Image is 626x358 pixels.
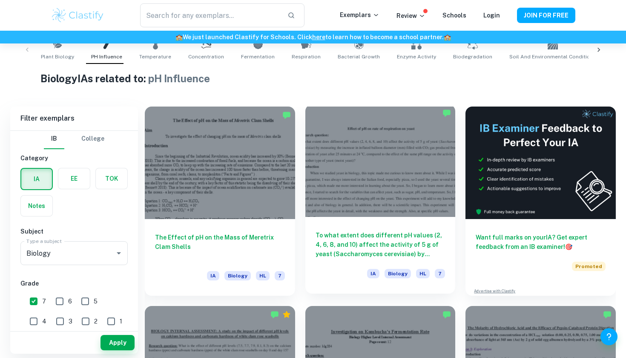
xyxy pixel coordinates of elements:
[91,53,122,61] span: pH Influence
[305,107,456,296] a: To what extent does different pH values (2, 4, 6, 8, and 10) affect the activity of 5 g of yeast ...
[69,317,72,326] span: 3
[10,107,138,130] h6: Filter exemplars
[444,34,451,40] span: 🏫
[81,129,104,149] button: College
[20,279,128,288] h6: Grade
[44,129,64,149] button: IB
[44,129,104,149] div: Filter type choice
[41,53,74,61] span: Plant Biology
[517,8,575,23] button: JOIN FOR FREE
[140,3,281,27] input: Search for any exemplars...
[600,328,617,345] button: Help and Feedback
[148,72,210,84] span: pH Influence
[396,11,425,20] p: Review
[435,269,445,278] span: 7
[20,227,128,236] h6: Subject
[155,233,285,261] h6: The Effect of pH on the Mass of Meretrix Clam Shells
[42,297,46,306] span: 7
[442,310,451,319] img: Marked
[145,107,295,296] a: The Effect of pH on the Mass of Meretrix Clam ShellsIABiologyHL7
[42,317,46,326] span: 4
[385,269,411,278] span: Biology
[175,34,183,40] span: 🏫
[20,153,128,163] h6: Category
[120,317,122,326] span: 1
[292,53,321,61] span: Respiration
[453,53,492,61] span: Biodegradation
[51,7,105,24] img: Clastify logo
[416,269,430,278] span: HL
[282,111,291,119] img: Marked
[338,53,380,61] span: Bacterial Growth
[397,53,436,61] span: Enzyme Activity
[241,53,275,61] span: Fermentation
[340,10,379,20] p: Exemplars
[442,12,466,19] a: Schools
[565,243,572,250] span: 🎯
[224,271,251,280] span: Biology
[21,169,52,189] button: IA
[474,288,515,294] a: Advertise with Clastify
[476,233,606,251] h6: Want full marks on your IA ? Get expert feedback from an IB examiner!
[483,12,500,19] a: Login
[256,271,270,280] span: HL
[68,297,72,306] span: 6
[2,32,624,42] h6: We just launched Clastify for Schools. Click to learn how to become a school partner.
[442,109,451,117] img: Marked
[509,53,596,61] span: Soil and Environmental Conditions
[316,231,445,259] h6: To what extent does different pH values (2, 4, 6, 8, and 10) affect the activity of 5 g of yeast ...
[572,262,606,271] span: Promoted
[312,34,325,40] a: here
[113,247,125,259] button: Open
[58,168,90,189] button: EE
[40,71,586,86] h1: Biology IAs related to:
[603,310,612,319] img: Marked
[367,269,379,278] span: IA
[94,297,98,306] span: 5
[282,310,291,319] div: Premium
[94,317,98,326] span: 2
[101,335,135,350] button: Apply
[26,237,62,245] label: Type a subject
[21,196,52,216] button: Notes
[96,168,127,189] button: TOK
[207,271,219,280] span: IA
[465,107,616,219] img: Thumbnail
[465,107,616,296] a: Want full marks on yourIA? Get expert feedback from an IB examiner!PromotedAdvertise with Clastify
[188,53,224,61] span: Concentration
[275,271,285,280] span: 7
[270,310,279,319] img: Marked
[139,53,171,61] span: Temperature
